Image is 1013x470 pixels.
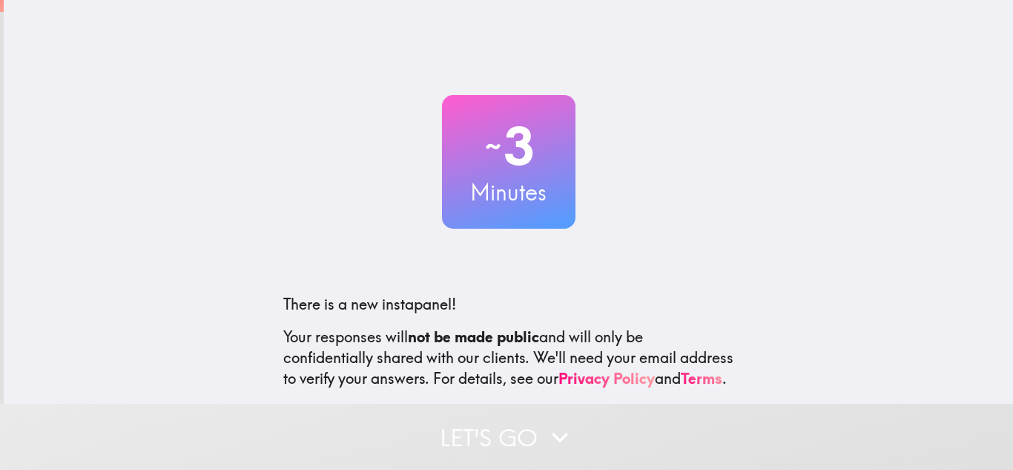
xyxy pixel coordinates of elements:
span: There is a new instapanel! [283,295,456,313]
a: Terms [681,369,722,388]
p: This invite is exclusively for you, please do not share it. Complete it soon because spots are li... [283,401,734,443]
h3: Minutes [442,177,575,208]
b: not be made public [408,327,539,346]
p: Your responses will and will only be confidentially shared with our clients. We'll need your emai... [283,327,734,389]
a: Privacy Policy [558,369,655,388]
span: ~ [483,124,504,169]
h2: 3 [442,116,575,177]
